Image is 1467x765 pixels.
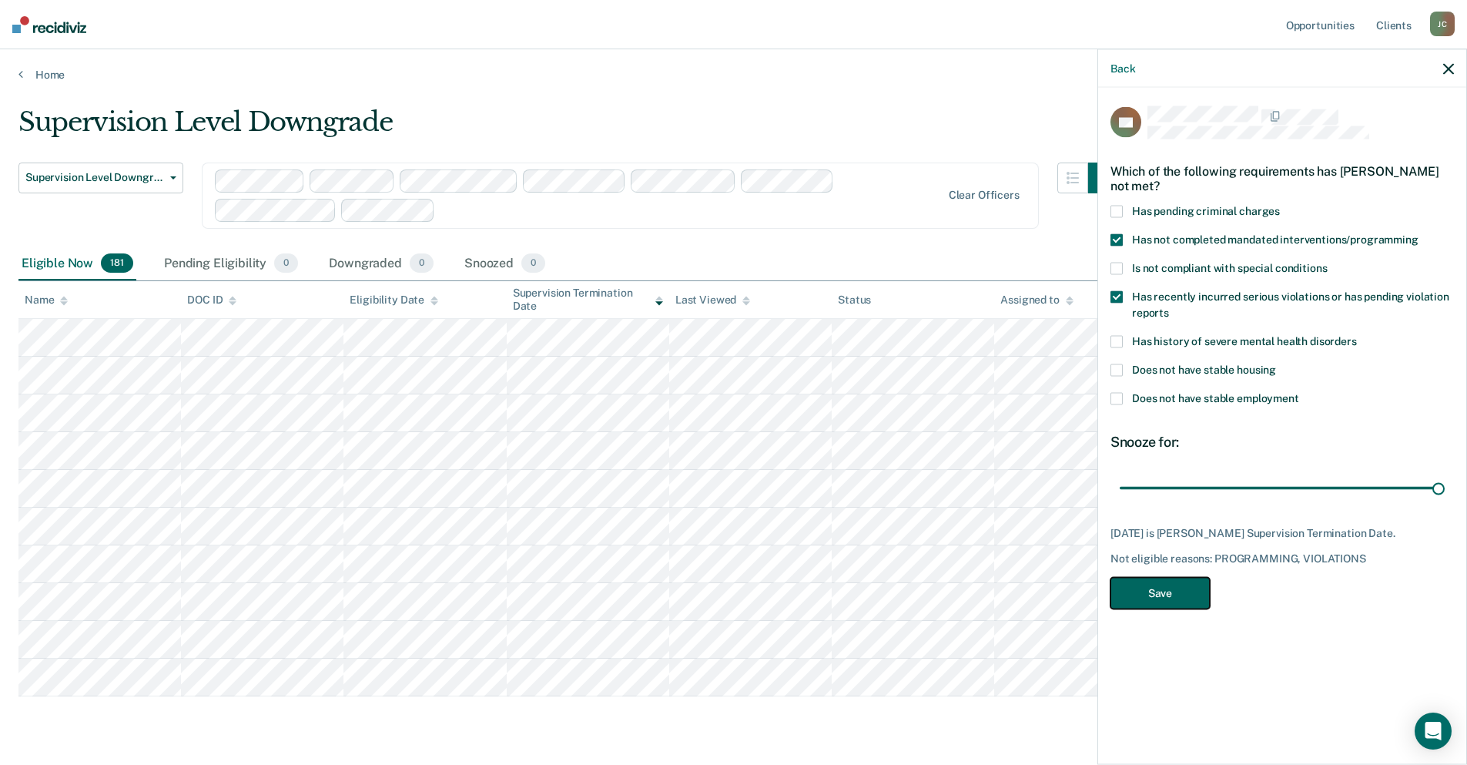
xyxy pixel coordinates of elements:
span: 181 [101,253,133,273]
div: [DATE] is [PERSON_NAME] Supervision Termination Date. [1110,526,1454,539]
div: Eligibility Date [350,294,438,307]
span: Supervision Level Downgrade [25,171,164,184]
span: 0 [521,253,545,273]
div: Snoozed [461,247,548,281]
div: Supervision Level Downgrade [18,106,1119,150]
span: Has pending criminal charges [1132,204,1280,216]
div: Pending Eligibility [161,247,301,281]
div: Status [838,294,871,307]
span: 0 [410,253,434,273]
span: Is not compliant with special conditions [1132,261,1327,273]
div: Snooze for: [1110,433,1454,450]
div: Eligible Now [18,247,136,281]
span: Has history of severe mental health disorders [1132,334,1357,347]
div: Clear officers [949,189,1020,202]
span: Does not have stable housing [1132,363,1276,375]
div: Supervision Termination Date [513,287,663,313]
span: Does not have stable employment [1132,391,1299,404]
button: Back [1110,62,1135,75]
span: 0 [274,253,298,273]
div: Downgraded [326,247,437,281]
div: Last Viewed [675,294,750,307]
span: Has recently incurred serious violations or has pending violation reports [1132,290,1449,318]
button: Save [1110,577,1210,609]
div: DOC ID [187,294,236,307]
img: Recidiviz [12,16,86,33]
div: Name [25,294,68,307]
div: Open Intercom Messenger [1415,713,1452,750]
span: Has not completed mandated interventions/programming [1132,233,1418,245]
div: Not eligible reasons: PROGRAMMING, VIOLATIONS [1110,552,1454,565]
div: J C [1430,12,1455,36]
div: Assigned to [1000,294,1073,307]
a: Home [18,68,1449,82]
div: Which of the following requirements has [PERSON_NAME] not met? [1110,151,1454,205]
